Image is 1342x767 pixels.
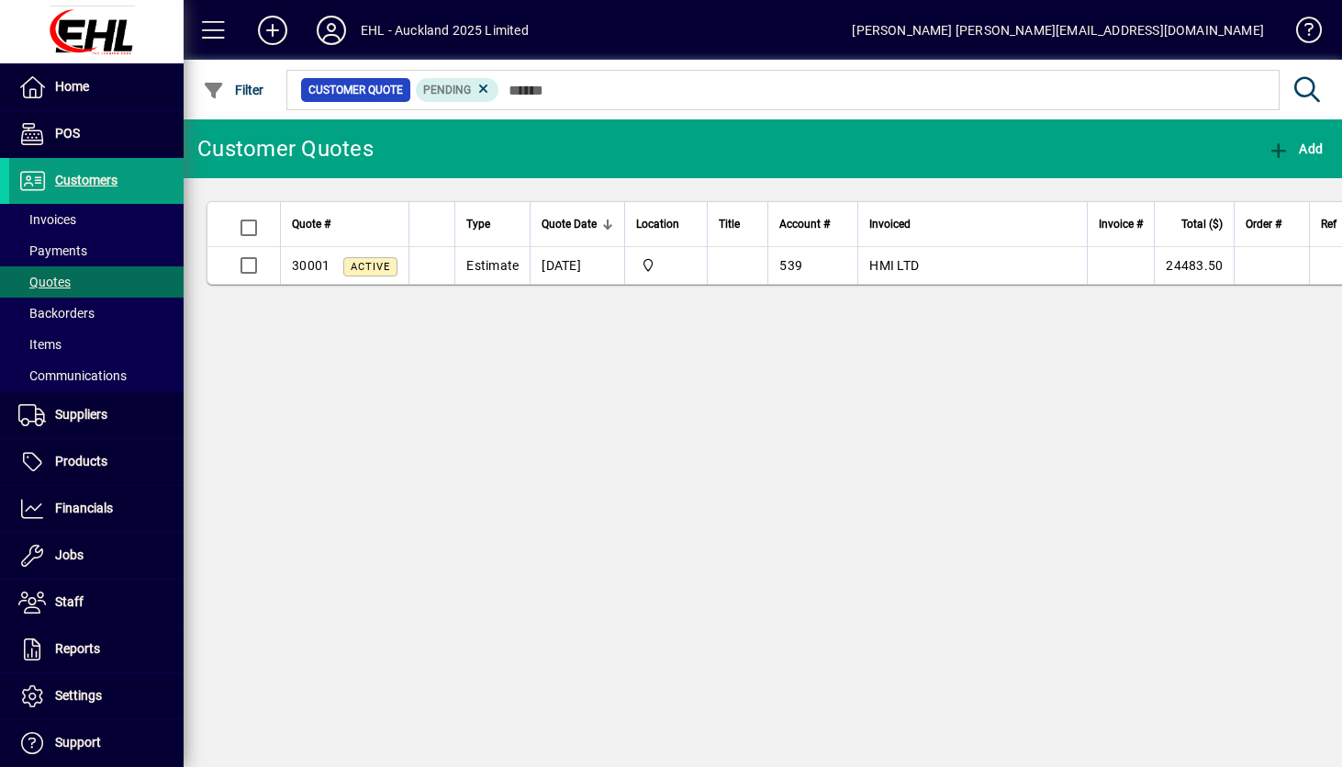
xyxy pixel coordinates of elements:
[197,134,374,164] div: Customer Quotes
[18,306,95,321] span: Backorders
[55,641,100,656] span: Reports
[852,16,1264,45] div: [PERSON_NAME] [PERSON_NAME][EMAIL_ADDRESS][DOMAIN_NAME]
[9,626,184,672] a: Reports
[1246,214,1298,234] div: Order #
[9,360,184,391] a: Communications
[416,78,499,102] mat-chip: Pending Status: Pending
[1321,214,1336,234] span: Ref
[55,501,113,515] span: Financials
[9,486,184,532] a: Financials
[9,298,184,329] a: Backorders
[9,204,184,235] a: Invoices
[55,126,80,141] span: POS
[55,407,107,422] span: Suppliers
[292,214,330,234] span: Quote #
[542,214,613,234] div: Quote Date
[869,214,911,234] span: Invoiced
[9,533,184,579] a: Jobs
[55,79,89,94] span: Home
[18,243,87,258] span: Payments
[1246,214,1281,234] span: Order #
[55,173,117,187] span: Customers
[18,275,71,289] span: Quotes
[423,84,471,96] span: Pending
[869,214,1076,234] div: Invoiced
[55,454,107,468] span: Products
[9,329,184,360] a: Items
[779,214,830,234] span: Account #
[198,73,269,107] button: Filter
[466,214,490,234] span: Type
[779,258,802,273] span: 539
[636,214,679,234] span: Location
[55,688,102,703] span: Settings
[779,214,846,234] div: Account #
[542,214,597,234] span: Quote Date
[636,255,696,276] span: EHL AUCKLAND
[9,439,184,485] a: Products
[351,261,390,273] span: Active
[9,235,184,266] a: Payments
[292,214,397,234] div: Quote #
[18,212,76,227] span: Invoices
[302,14,361,47] button: Profile
[1282,4,1319,63] a: Knowledge Base
[203,83,264,97] span: Filter
[308,81,403,99] span: Customer Quote
[636,214,696,234] div: Location
[9,266,184,298] a: Quotes
[1154,247,1234,284] td: 24483.50
[1268,141,1323,156] span: Add
[869,258,919,273] span: HMI LTD
[9,64,184,110] a: Home
[9,580,184,626] a: Staff
[18,368,127,383] span: Communications
[9,673,184,719] a: Settings
[55,547,84,562] span: Jobs
[9,392,184,438] a: Suppliers
[1263,132,1327,165] button: Add
[9,111,184,157] a: POS
[719,214,756,234] div: Title
[466,258,519,273] span: Estimate
[1099,214,1143,234] span: Invoice #
[719,214,740,234] span: Title
[243,14,302,47] button: Add
[18,337,62,352] span: Items
[9,720,184,766] a: Support
[292,258,330,273] span: 30001
[530,247,624,284] td: [DATE]
[55,594,84,609] span: Staff
[55,735,101,750] span: Support
[1181,214,1223,234] span: Total ($)
[361,16,529,45] div: EHL - Auckland 2025 Limited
